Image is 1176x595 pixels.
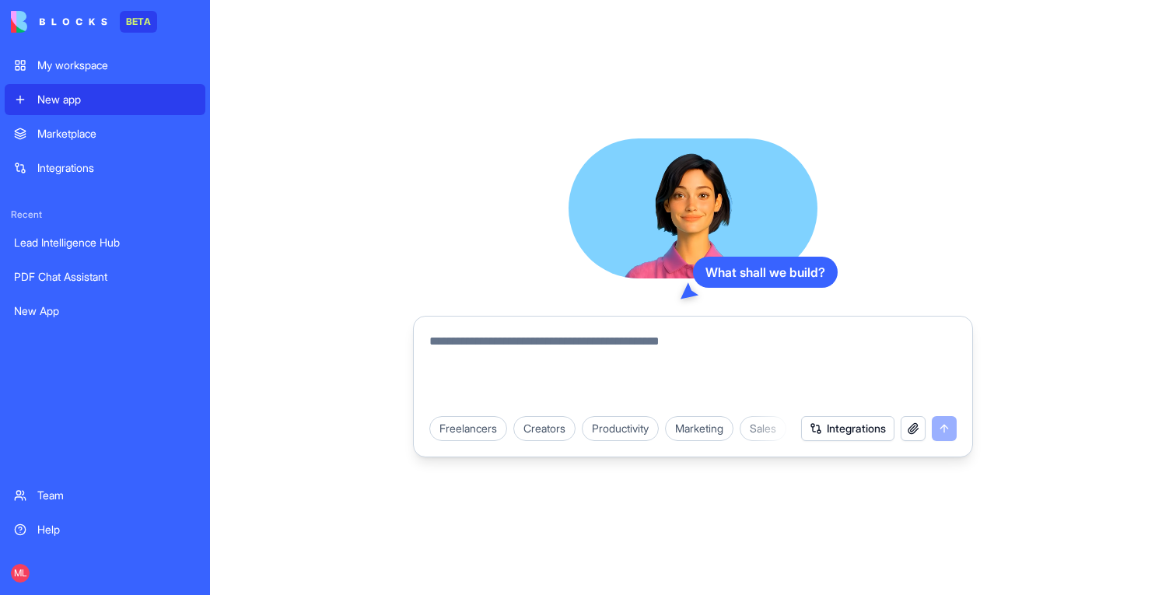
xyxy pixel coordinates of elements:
div: Freelancers [429,416,507,441]
div: BETA [120,11,157,33]
div: New App [14,303,196,319]
a: Marketplace [5,118,205,149]
div: Marketing [665,416,733,441]
button: Integrations [801,416,894,441]
div: Integrations [37,160,196,176]
div: Lead Intelligence Hub [14,235,196,250]
a: Lead Intelligence Hub [5,227,205,258]
div: Sales [740,416,786,441]
a: Team [5,480,205,511]
a: PDF Chat Assistant [5,261,205,292]
div: My workspace [37,58,196,73]
span: ML [11,564,30,583]
div: PDF Chat Assistant [14,269,196,285]
div: What shall we build? [693,257,838,288]
div: Team [37,488,196,503]
a: BETA [11,11,157,33]
a: New app [5,84,205,115]
div: New app [37,92,196,107]
div: Help [37,522,196,537]
img: logo [11,11,107,33]
div: Creators [513,416,576,441]
span: Recent [5,208,205,221]
div: Marketplace [37,126,196,142]
div: Productivity [582,416,659,441]
a: New App [5,296,205,327]
a: Help [5,514,205,545]
a: Integrations [5,152,205,184]
a: My workspace [5,50,205,81]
